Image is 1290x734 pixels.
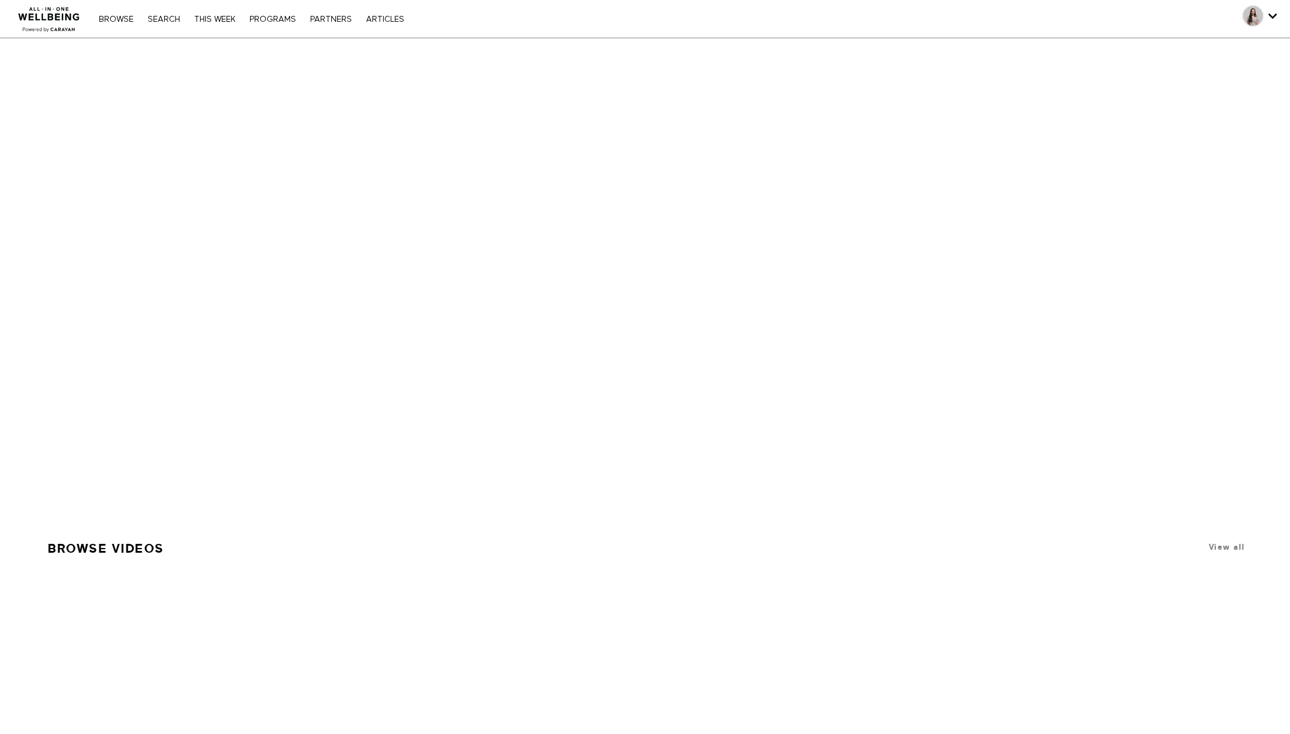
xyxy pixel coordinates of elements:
nav: Primary [93,13,410,25]
a: ARTICLES [360,15,410,24]
a: PARTNERS [304,15,358,24]
a: Browse [93,15,139,24]
a: Browse Videos [48,536,164,561]
a: View all [1209,543,1245,552]
a: THIS WEEK [188,15,241,24]
a: PROGRAMS [244,15,302,24]
a: Search [142,15,186,24]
